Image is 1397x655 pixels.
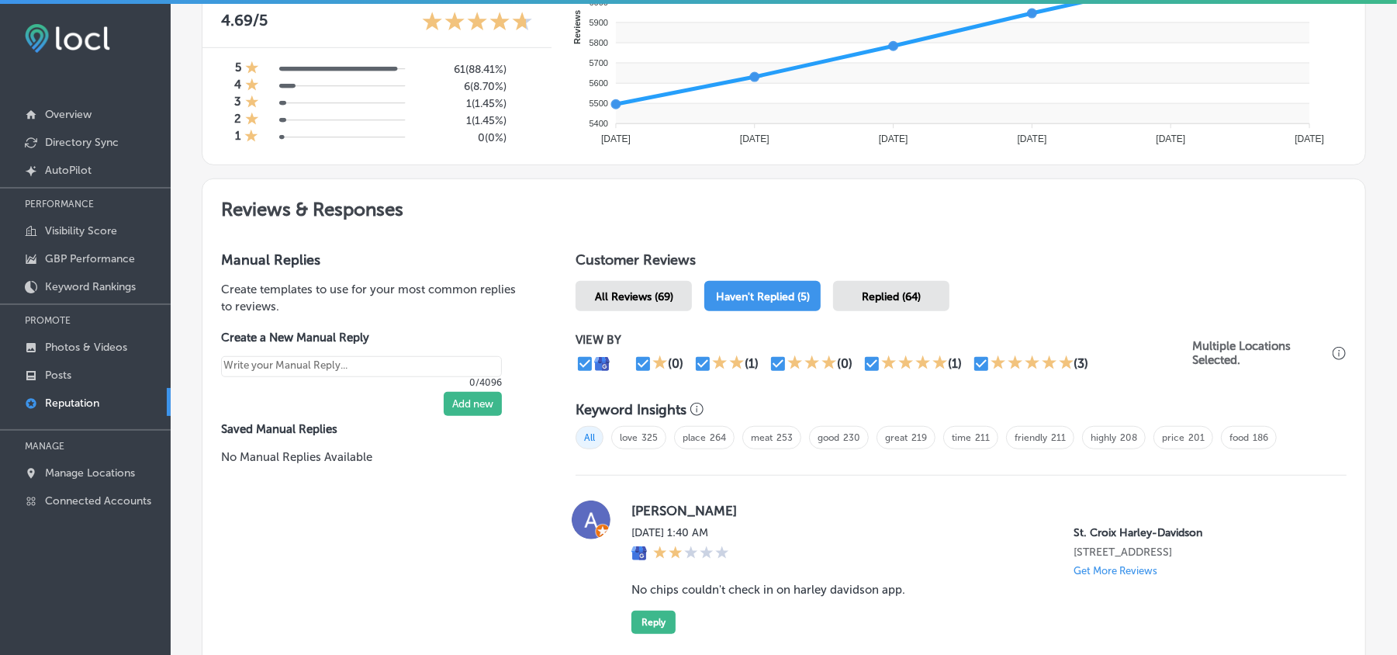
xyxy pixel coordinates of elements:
[417,63,507,76] h5: 61 ( 88.41% )
[589,18,607,27] tspan: 5900
[572,10,582,44] text: Reviews
[221,377,502,388] p: 0/4096
[45,280,136,293] p: Keyword Rankings
[235,129,240,146] h4: 1
[422,11,533,35] div: 4.69 Stars
[712,355,745,373] div: 2 Stars
[221,331,502,345] label: Create a New Manual Reply
[45,494,151,508] p: Connected Accounts
[417,114,507,127] h5: 1 ( 1.45% )
[1074,526,1322,539] p: St. Croix Harley-Davidson
[837,356,852,371] div: (0)
[245,112,259,129] div: 1 Star
[576,426,603,449] span: All
[576,251,1347,275] h1: Customer Reviews
[1074,565,1157,577] p: Get More Reviews
[234,112,241,129] h4: 2
[45,224,117,237] p: Visibility Score
[1295,133,1324,144] tspan: [DATE]
[221,356,502,377] textarea: Create your Quick Reply
[716,290,810,303] span: Haven't Replied (5)
[631,583,1322,597] blockquote: No chips couldn't check in on harley davidson app.
[1091,432,1116,443] a: highly
[589,99,607,108] tspan: 5500
[1017,133,1046,144] tspan: [DATE]
[25,24,110,53] img: fda3e92497d09a02dc62c9cd864e3231.png
[417,131,507,144] h5: 0 ( 0% )
[589,58,607,68] tspan: 5700
[975,432,990,443] a: 211
[45,369,71,382] p: Posts
[221,422,526,436] label: Saved Manual Replies
[45,397,99,410] p: Reputation
[45,108,92,121] p: Overview
[1188,432,1205,443] a: 201
[776,432,793,443] a: 253
[862,290,921,303] span: Replied (64)
[1162,432,1184,443] a: price
[641,432,658,443] a: 325
[885,432,908,443] a: great
[818,432,839,443] a: good
[1156,133,1185,144] tspan: [DATE]
[221,251,526,269] h3: Manual Replies
[1120,432,1137,443] a: 208
[620,432,638,443] a: love
[653,546,729,563] div: 2 Stars
[202,179,1365,233] h2: Reviews & Responses
[631,611,676,634] button: Reply
[576,401,686,418] h3: Keyword Insights
[1229,432,1249,443] a: food
[991,355,1074,373] div: 5 Stars
[740,133,769,144] tspan: [DATE]
[1192,339,1329,367] p: Multiple Locations Selected.
[652,355,668,373] div: 1 Star
[444,392,502,416] button: Add new
[245,95,259,112] div: 1 Star
[631,526,729,539] label: [DATE] 1:40 AM
[221,281,526,315] p: Create templates to use for your most common replies to reviews.
[45,341,127,354] p: Photos & Videos
[668,356,683,371] div: (0)
[45,466,135,480] p: Manage Locations
[589,38,607,47] tspan: 5800
[843,432,860,443] a: 230
[787,355,837,373] div: 3 Stars
[245,78,259,95] div: 1 Star
[595,290,673,303] span: All Reviews (69)
[45,164,92,177] p: AutoPilot
[1253,432,1268,443] a: 186
[1015,432,1047,443] a: friendly
[601,133,631,144] tspan: [DATE]
[221,11,268,35] p: 4.69 /5
[245,61,259,78] div: 1 Star
[751,432,773,443] a: meat
[417,97,507,110] h5: 1 ( 1.45% )
[417,80,507,93] h5: 6 ( 8.70% )
[948,356,962,371] div: (1)
[1051,432,1066,443] a: 211
[589,78,607,88] tspan: 5600
[45,252,135,265] p: GBP Performance
[710,432,726,443] a: 264
[683,432,706,443] a: place
[631,503,1322,518] label: [PERSON_NAME]
[244,129,258,146] div: 1 Star
[881,355,948,373] div: 4 Stars
[235,61,241,78] h4: 5
[589,119,607,128] tspan: 5400
[745,356,759,371] div: (1)
[879,133,908,144] tspan: [DATE]
[1074,546,1322,559] p: 2060 WI-65
[221,449,526,466] p: No Manual Replies Available
[576,333,1192,347] p: VIEW BY
[234,78,241,95] h4: 4
[45,136,119,149] p: Directory Sync
[1074,356,1089,371] div: (3)
[952,432,971,443] a: time
[911,432,927,443] a: 219
[234,95,241,112] h4: 3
